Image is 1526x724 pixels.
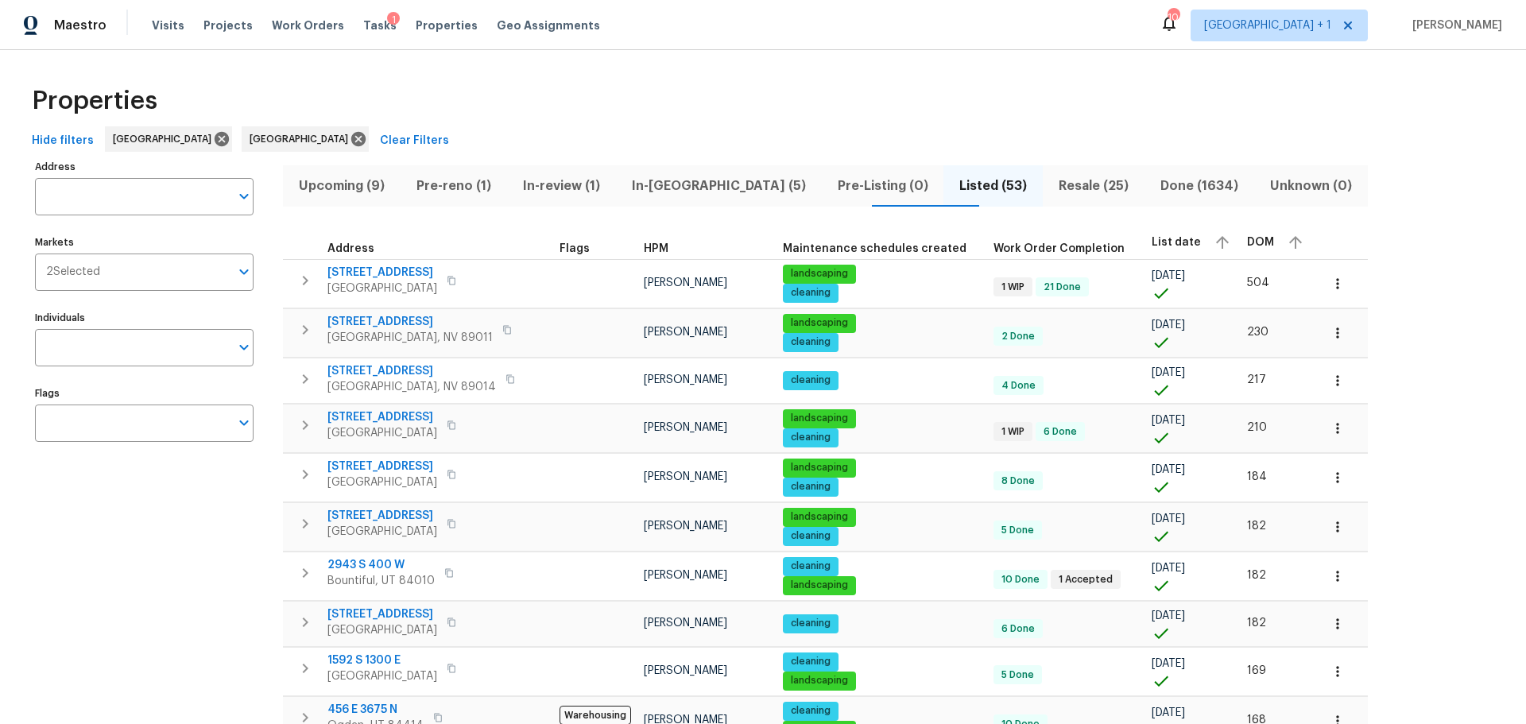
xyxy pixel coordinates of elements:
[783,243,966,254] span: Maintenance schedules created
[203,17,253,33] span: Projects
[784,704,837,718] span: cleaning
[1247,374,1266,385] span: 217
[327,474,437,490] span: [GEOGRAPHIC_DATA]
[644,665,727,676] span: [PERSON_NAME]
[1152,563,1185,574] span: [DATE]
[327,557,435,573] span: 2943 S 400 W
[32,93,157,109] span: Properties
[644,422,727,433] span: [PERSON_NAME]
[1052,573,1119,587] span: 1 Accepted
[1152,658,1185,669] span: [DATE]
[113,131,218,147] span: [GEOGRAPHIC_DATA]
[1247,471,1267,482] span: 184
[784,335,837,349] span: cleaning
[1152,415,1185,426] span: [DATE]
[327,622,437,638] span: [GEOGRAPHIC_DATA]
[1247,327,1268,338] span: 230
[327,668,437,684] span: [GEOGRAPHIC_DATA]
[784,480,837,494] span: cleaning
[1154,175,1245,197] span: Done (1634)
[784,579,854,592] span: landscaping
[517,175,606,197] span: In-review (1)
[784,559,837,573] span: cleaning
[327,265,437,281] span: [STREET_ADDRESS]
[1204,17,1331,33] span: [GEOGRAPHIC_DATA] + 1
[374,126,455,156] button: Clear Filters
[1247,665,1266,676] span: 169
[784,431,837,444] span: cleaning
[327,524,437,540] span: [GEOGRAPHIC_DATA]
[784,674,854,687] span: landscaping
[250,131,354,147] span: [GEOGRAPHIC_DATA]
[644,618,727,629] span: [PERSON_NAME]
[995,474,1041,488] span: 8 Done
[626,175,812,197] span: In-[GEOGRAPHIC_DATA] (5)
[35,238,254,247] label: Markets
[105,126,232,152] div: [GEOGRAPHIC_DATA]
[380,131,449,151] span: Clear Filters
[644,277,727,288] span: [PERSON_NAME]
[995,425,1031,439] span: 1 WIP
[995,379,1042,393] span: 4 Done
[995,573,1046,587] span: 10 Done
[995,281,1031,294] span: 1 WIP
[784,617,837,630] span: cleaning
[292,175,391,197] span: Upcoming (9)
[1037,425,1083,439] span: 6 Done
[1152,610,1185,621] span: [DATE]
[1168,10,1179,25] div: 10
[35,313,254,323] label: Individuals
[327,363,496,379] span: [STREET_ADDRESS]
[25,126,100,156] button: Hide filters
[327,281,437,296] span: [GEOGRAPHIC_DATA]
[327,573,435,589] span: Bountiful, UT 84010
[1152,513,1185,525] span: [DATE]
[1152,270,1185,281] span: [DATE]
[233,336,255,358] button: Open
[560,243,590,254] span: Flags
[387,12,400,28] div: 1
[784,412,854,425] span: landscaping
[644,327,727,338] span: [PERSON_NAME]
[327,243,374,254] span: Address
[327,425,437,441] span: [GEOGRAPHIC_DATA]
[327,652,437,668] span: 1592 S 1300 E
[1037,281,1087,294] span: 21 Done
[784,374,837,387] span: cleaning
[644,471,727,482] span: [PERSON_NAME]
[1152,367,1185,378] span: [DATE]
[831,175,935,197] span: Pre-Listing (0)
[1247,277,1269,288] span: 504
[327,508,437,524] span: [STREET_ADDRESS]
[242,126,369,152] div: [GEOGRAPHIC_DATA]
[233,185,255,207] button: Open
[1264,175,1358,197] span: Unknown (0)
[1247,570,1266,581] span: 182
[784,316,854,330] span: landscaping
[327,606,437,622] span: [STREET_ADDRESS]
[644,243,668,254] span: HPM
[35,162,254,172] label: Address
[995,622,1041,636] span: 6 Done
[327,409,437,425] span: [STREET_ADDRESS]
[327,379,496,395] span: [GEOGRAPHIC_DATA], NV 89014
[784,655,837,668] span: cleaning
[233,261,255,283] button: Open
[327,459,437,474] span: [STREET_ADDRESS]
[784,461,854,474] span: landscaping
[1152,464,1185,475] span: [DATE]
[1152,707,1185,718] span: [DATE]
[410,175,498,197] span: Pre-reno (1)
[644,570,727,581] span: [PERSON_NAME]
[1247,237,1274,248] span: DOM
[1052,175,1135,197] span: Resale (25)
[35,389,254,398] label: Flags
[327,330,493,346] span: [GEOGRAPHIC_DATA], NV 89011
[54,17,107,33] span: Maestro
[784,510,854,524] span: landscaping
[1406,17,1502,33] span: [PERSON_NAME]
[1152,319,1185,331] span: [DATE]
[953,175,1033,197] span: Listed (53)
[784,267,854,281] span: landscaping
[1247,521,1266,532] span: 182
